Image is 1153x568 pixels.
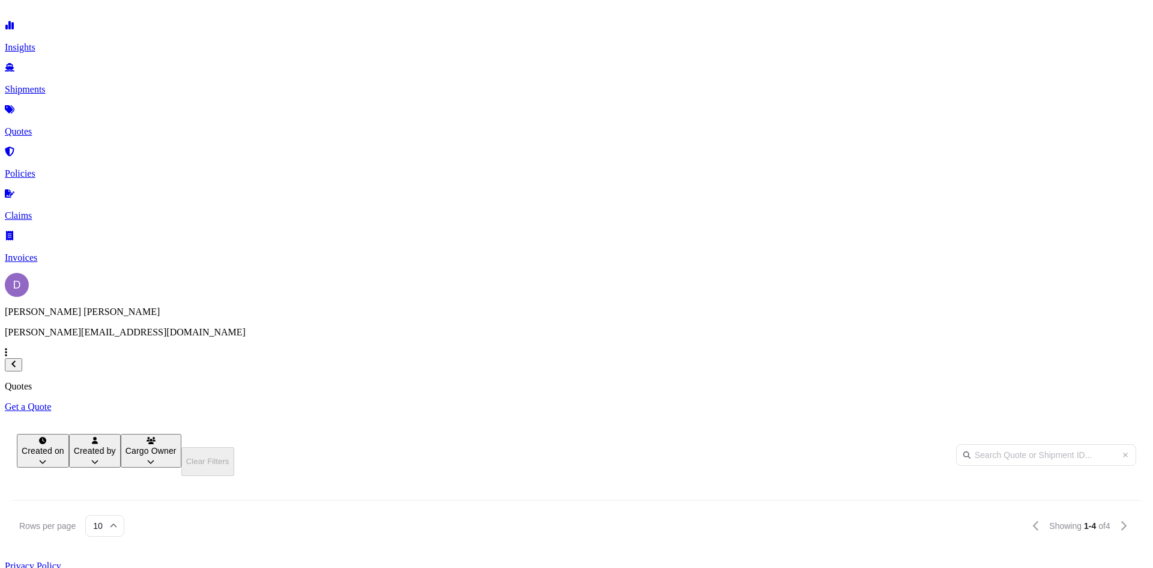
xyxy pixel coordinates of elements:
[956,444,1136,466] input: Search Quote or Shipment ID...
[5,126,1148,137] p: Quotes
[5,307,1148,317] p: [PERSON_NAME] [PERSON_NAME]
[74,445,116,457] p: Created by
[5,42,1148,53] p: Insights
[5,84,1148,95] p: Shipments
[22,445,64,457] p: Created on
[5,106,1148,137] a: Quotes
[5,22,1148,53] a: Insights
[1049,520,1082,532] span: Showing
[5,190,1148,221] a: Claims
[17,434,69,468] button: createdOn Filter options
[5,148,1148,179] a: Policies
[5,232,1148,263] a: Invoices
[5,210,1148,221] p: Claims
[5,327,1148,338] p: [PERSON_NAME][EMAIL_ADDRESS][DOMAIN_NAME]
[121,434,181,468] button: cargoOwner Filter options
[5,168,1148,179] p: Policies
[5,402,1148,412] a: Get a Quote
[5,64,1148,95] a: Shipments
[1084,520,1096,532] span: 1-4
[181,447,234,476] button: Clear Filters
[5,381,1148,392] p: Quotes
[126,445,177,457] p: Cargo Owner
[186,457,229,466] p: Clear Filters
[13,279,21,291] span: D
[19,520,76,532] span: Rows per page
[1098,520,1110,532] span: of 4
[69,434,121,468] button: createdBy Filter options
[5,252,1148,263] p: Invoices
